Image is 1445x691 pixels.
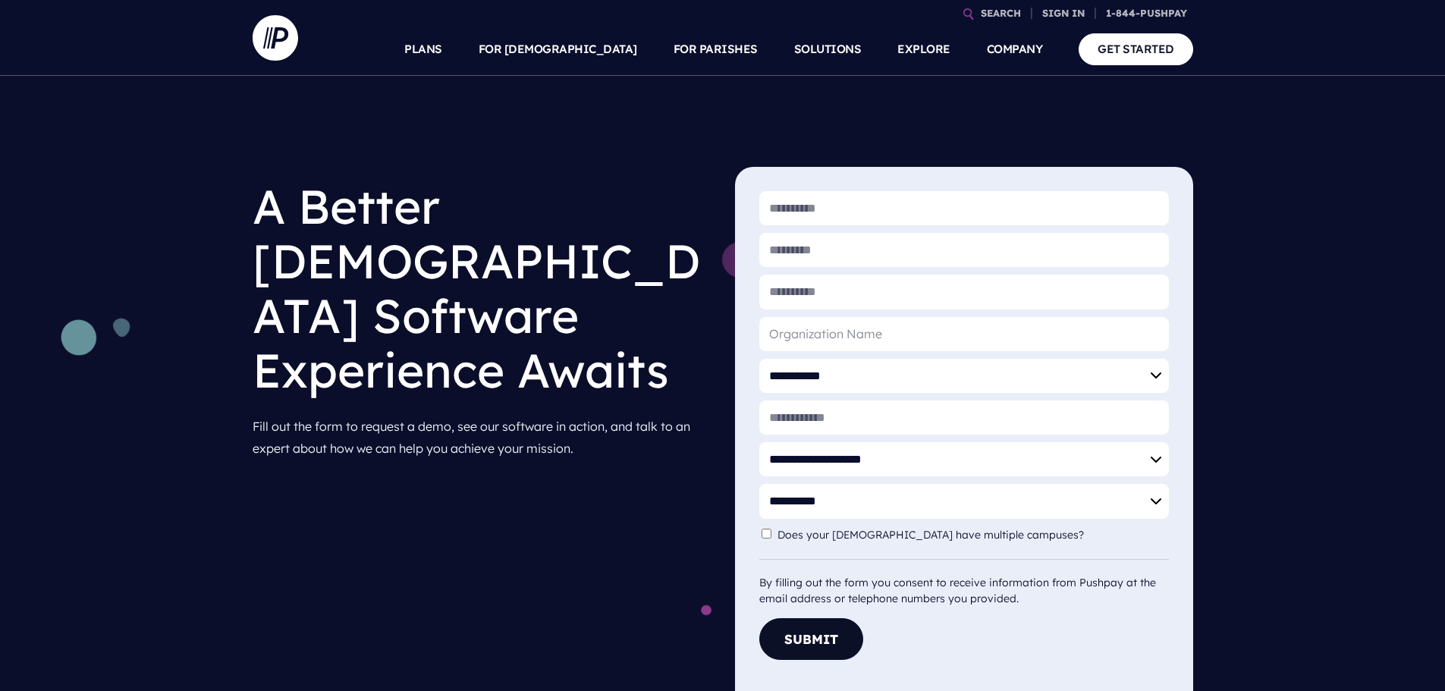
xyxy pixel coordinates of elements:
[1079,33,1193,64] a: GET STARTED
[987,23,1043,76] a: COMPANY
[674,23,758,76] a: FOR PARISHES
[777,529,1092,542] label: Does your [DEMOGRAPHIC_DATA] have multiple campuses?
[253,167,711,410] h1: A Better [DEMOGRAPHIC_DATA] Software Experience Awaits
[759,317,1169,351] input: Organization Name
[253,410,711,466] p: Fill out the form to request a demo, see our software in action, and talk to an expert about how ...
[794,23,862,76] a: SOLUTIONS
[479,23,637,76] a: FOR [DEMOGRAPHIC_DATA]
[897,23,950,76] a: EXPLORE
[404,23,442,76] a: PLANS
[759,618,863,660] button: Submit
[759,559,1169,607] div: By filling out the form you consent to receive information from Pushpay at the email address or t...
